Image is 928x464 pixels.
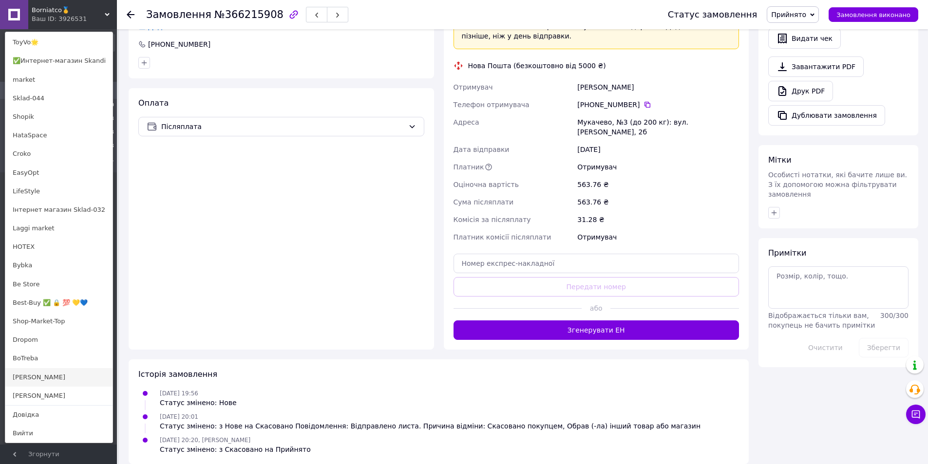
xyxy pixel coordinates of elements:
span: Післяплата [161,121,404,132]
div: Отримувач [575,228,741,246]
div: [PHONE_NUMBER] [577,100,739,110]
div: Отримувач [575,158,741,176]
a: Sklad-044 [5,89,113,108]
div: [PHONE_NUMBER] [147,39,211,49]
div: [PERSON_NAME] [575,78,741,96]
a: Dropom [5,331,113,349]
a: Best-Buy ✅ 🔒 💯 💛💙 [5,294,113,312]
span: Платник [454,163,484,171]
button: Згенерувати ЕН [454,320,739,340]
a: Croko [5,145,113,163]
span: Комісія за післяплату [454,216,531,223]
a: Be Store [5,275,113,294]
button: Чат з покупцем [906,405,926,424]
a: Shopik [5,108,113,126]
span: Мітки [768,155,792,165]
a: Завантажити PDF [768,56,864,77]
span: Оціночна вартість [454,181,519,188]
div: [DATE] [575,141,741,158]
button: Видати чек [768,28,841,49]
span: [DATE] 20:20, [PERSON_NAME] [160,437,250,444]
div: 563.76 ₴ [575,176,741,193]
div: Повернутися назад [127,10,134,19]
div: Статус змінено: Нове [160,398,237,408]
span: Замовлення [146,9,211,20]
span: Платник комісії післяплати [454,233,551,241]
span: Примітки [768,248,806,258]
a: HOTEX [5,238,113,256]
div: Нова Пошта (безкоштовно від 5000 ₴) [466,61,608,71]
a: ✅Интернет-магазин Skandi [5,52,113,70]
a: [PERSON_NAME] [5,368,113,387]
span: Borniatco🥇 [32,6,105,15]
a: LifeStyle [5,182,113,201]
a: [PERSON_NAME] [5,387,113,405]
span: Дата відправки [454,146,510,153]
div: Статус замовлення [668,10,758,19]
span: [DATE] 20:01 [160,413,198,420]
a: Довідка [5,406,113,424]
a: Bybka [5,256,113,275]
div: 563.76 ₴ [575,193,741,211]
a: HataSpace [5,126,113,145]
input: Номер експрес-накладної [454,254,739,273]
span: Замовлення виконано [836,11,910,19]
a: market [5,71,113,89]
a: Інтернет магазин Sklad-032 [5,201,113,219]
span: Адреса [454,118,479,126]
span: Особисті нотатки, які бачите лише ви. З їх допомогою можна фільтрувати замовлення [768,171,907,198]
div: Мукачево, №3 (до 200 кг): вул. [PERSON_NAME], 2б [575,113,741,141]
span: Телефон отримувача [454,101,530,109]
a: EasyOpt [5,164,113,182]
span: №366215908 [214,9,284,20]
span: Прийнято [771,11,806,19]
span: Сума післяплати [454,198,514,206]
div: 31.28 ₴ [575,211,741,228]
a: Shop-Market-Top [5,312,113,331]
span: або [582,303,610,313]
button: Замовлення виконано [829,7,918,22]
span: [DATE] 19:56 [160,390,198,397]
a: BoTreba [5,349,113,368]
span: 300 / 300 [880,312,909,319]
a: Laggi market [5,219,113,238]
span: Оплата [138,98,169,108]
a: Вийти [5,424,113,443]
div: Статус змінено: з Нове на Скасовано Повідомлення: Відправлено листа. Причина відміни: Скасовано п... [160,421,701,431]
span: Отримувач [454,83,493,91]
span: Історія замовлення [138,370,217,379]
div: Ваш ID: 3926531 [32,15,73,23]
a: ToyVo🌟 [5,33,113,52]
a: Друк PDF [768,81,833,101]
button: Дублювати замовлення [768,105,885,126]
div: Статус змінено: з Скасовано на Прийнято [160,445,311,454]
span: Відображається тільки вам, покупець не бачить примітки [768,312,875,329]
